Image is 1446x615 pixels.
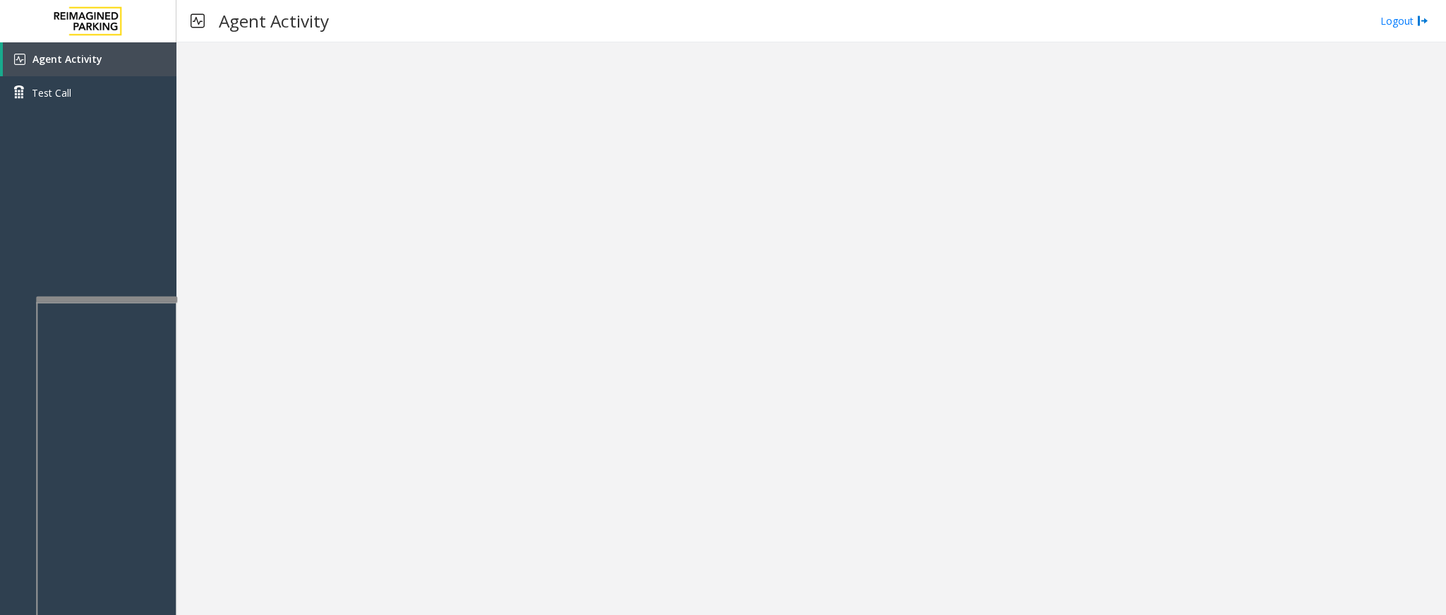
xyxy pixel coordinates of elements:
span: Test Call [32,85,71,100]
img: 'icon' [14,54,25,65]
a: Logout [1380,13,1428,28]
img: logout [1417,13,1428,28]
a: Agent Activity [3,42,176,76]
img: pageIcon [191,4,205,38]
h3: Agent Activity [212,4,336,38]
span: Agent Activity [32,52,102,66]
